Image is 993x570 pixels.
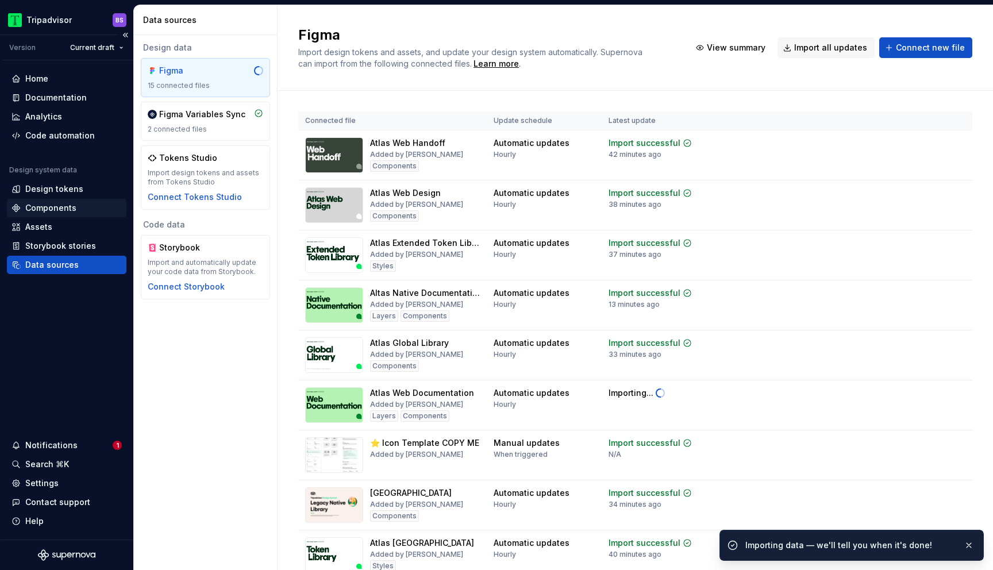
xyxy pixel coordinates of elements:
[690,37,773,58] button: View summary
[2,7,131,32] button: TripadvisorBS
[609,487,680,499] div: Import successful
[26,14,72,26] div: Tripadvisor
[25,92,87,103] div: Documentation
[25,221,52,233] div: Assets
[141,219,270,230] div: Code data
[370,400,463,409] div: Added by [PERSON_NAME]
[370,537,474,549] div: Atlas [GEOGRAPHIC_DATA]
[70,43,114,52] span: Current draft
[7,199,126,217] a: Components
[38,549,95,561] svg: Supernova Logo
[494,137,569,149] div: Automatic updates
[159,152,217,164] div: Tokens Studio
[7,436,126,455] button: Notifications1
[494,150,516,159] div: Hourly
[370,350,463,359] div: Added by [PERSON_NAME]
[609,300,660,309] div: 13 minutes ago
[25,111,62,122] div: Analytics
[7,88,126,107] a: Documentation
[65,40,129,56] button: Current draft
[148,281,225,292] button: Connect Storybook
[148,125,263,134] div: 2 connected files
[113,441,122,450] span: 1
[401,310,449,322] div: Components
[609,250,661,259] div: 37 minutes ago
[370,260,396,272] div: Styles
[298,47,645,68] span: Import design tokens and assets, and update your design system automatically. Supernova can impor...
[370,237,480,249] div: Atlas Extended Token Library
[494,537,569,549] div: Automatic updates
[7,256,126,274] a: Data sources
[8,13,22,27] img: 0ed0e8b8-9446-497d-bad0-376821b19aa5.png
[370,387,474,399] div: Atlas Web Documentation
[602,111,721,130] th: Latest update
[370,210,419,222] div: Components
[25,73,48,84] div: Home
[370,310,398,322] div: Layers
[609,450,621,459] div: N/A
[494,250,516,259] div: Hourly
[494,237,569,249] div: Automatic updates
[370,200,463,209] div: Added by [PERSON_NAME]
[370,137,445,149] div: Atlas Web Handoff
[370,410,398,422] div: Layers
[25,183,83,195] div: Design tokens
[609,237,680,249] div: Import successful
[141,235,270,299] a: StorybookImport and automatically update your code data from Storybook.Connect Storybook
[370,250,463,259] div: Added by [PERSON_NAME]
[494,487,569,499] div: Automatic updates
[609,500,661,509] div: 34 minutes ago
[370,160,419,172] div: Components
[494,350,516,359] div: Hourly
[7,237,126,255] a: Storybook stories
[25,515,44,527] div: Help
[370,437,479,449] div: ⭐️ Icon Template COPY ME
[116,16,124,25] div: BS
[159,109,245,120] div: Figma Variables Sync
[370,500,463,509] div: Added by [PERSON_NAME]
[370,337,449,349] div: Atlas Global Library
[401,410,449,422] div: Components
[370,300,463,309] div: Added by [PERSON_NAME]
[9,43,36,52] div: Version
[148,191,242,203] div: Connect Tokens Studio
[298,111,487,130] th: Connected file
[141,58,270,97] a: Figma15 connected files
[148,258,263,276] div: Import and automatically update your code data from Storybook.
[896,42,965,53] span: Connect new file
[25,496,90,508] div: Contact support
[494,287,569,299] div: Automatic updates
[7,126,126,145] a: Code automation
[141,145,270,210] a: Tokens StudioImport design tokens and assets from Tokens StudioConnect Tokens Studio
[7,107,126,126] a: Analytics
[609,187,680,199] div: Import successful
[370,510,419,522] div: Components
[148,168,263,187] div: Import design tokens and assets from Tokens Studio
[472,60,521,68] span: .
[879,37,972,58] button: Connect new file
[609,437,680,449] div: Import successful
[7,70,126,88] a: Home
[25,202,76,214] div: Components
[9,165,77,175] div: Design system data
[609,537,680,549] div: Import successful
[7,512,126,530] button: Help
[494,450,548,459] div: When triggered
[25,240,96,252] div: Storybook stories
[494,187,569,199] div: Automatic updates
[609,200,661,209] div: 38 minutes ago
[609,150,661,159] div: 42 minutes ago
[494,387,569,399] div: Automatic updates
[7,493,126,511] button: Contact support
[487,111,602,130] th: Update schedule
[141,42,270,53] div: Design data
[794,42,867,53] span: Import all updates
[7,474,126,492] a: Settings
[778,37,875,58] button: Import all updates
[7,455,126,473] button: Search ⌘K
[494,200,516,209] div: Hourly
[370,150,463,159] div: Added by [PERSON_NAME]
[474,58,519,70] a: Learn more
